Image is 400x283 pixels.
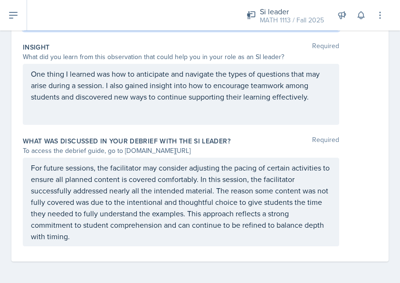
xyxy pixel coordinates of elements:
div: What did you learn from this observation that could help you in your role as an SI leader? [23,52,339,62]
label: Insight [23,42,49,52]
div: To access the debrief guide, go to [DOMAIN_NAME][URL] [23,146,339,156]
p: One thing I learned was how to anticipate and navigate the types of questions that may arise duri... [31,68,331,102]
div: Si leader [260,6,324,17]
p: For future sessions, the facilitator may consider adjusting the pacing of certain activities to e... [31,162,331,242]
div: MATH 1113 / Fall 2025 [260,15,324,25]
label: What was discussed in your debrief with the SI Leader? [23,136,230,146]
span: Required [312,42,339,52]
span: Required [312,136,339,146]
